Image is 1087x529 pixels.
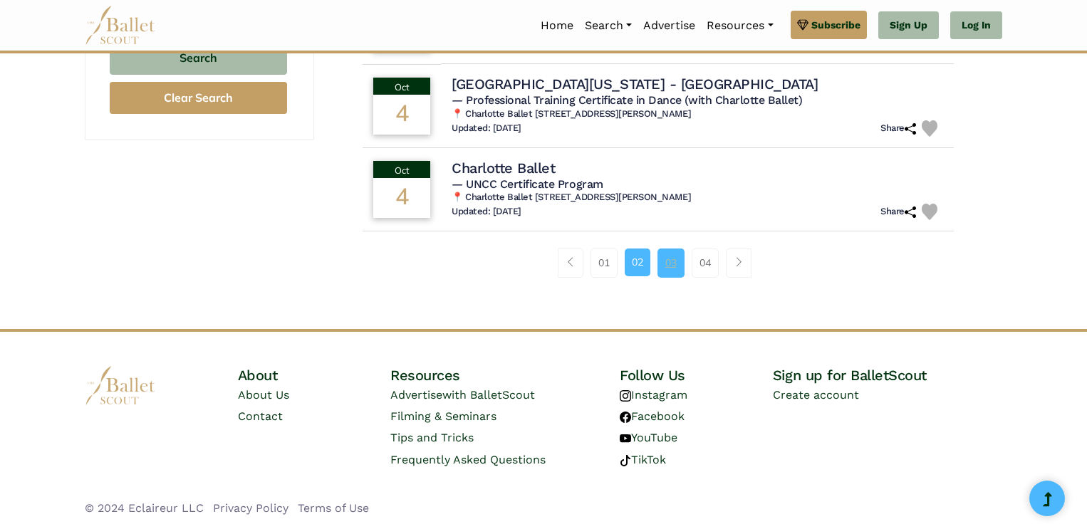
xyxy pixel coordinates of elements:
[452,192,943,204] h6: 📍 Charlotte Ballet [STREET_ADDRESS][PERSON_NAME]
[620,431,677,444] a: YouTube
[620,433,631,444] img: youtube logo
[620,388,687,402] a: Instagram
[452,206,521,218] h6: Updated: [DATE]
[620,366,773,384] h4: Follow Us
[591,248,618,277] a: 01
[773,388,859,402] a: Create account
[692,248,719,277] a: 04
[880,206,916,218] h6: Share
[638,11,701,41] a: Advertise
[620,390,631,402] img: instagram logo
[373,178,430,218] div: 4
[558,248,759,277] nav: Page navigation example
[797,17,808,33] img: gem.svg
[390,453,546,466] a: Frequently Asked Questions
[452,108,943,120] h6: 📍 Charlotte Ballet [STREET_ADDRESS][PERSON_NAME]
[442,388,535,402] span: with BalletScout
[791,11,867,39] a: Subscribe
[620,453,666,466] a: TikTok
[390,409,496,423] a: Filming & Seminars
[452,75,818,93] h4: [GEOGRAPHIC_DATA][US_STATE] - [GEOGRAPHIC_DATA]
[238,409,283,423] a: Contact
[85,499,204,518] li: © 2024 Eclaireur LLC
[950,11,1002,40] a: Log In
[110,82,287,114] button: Clear Search
[213,501,288,515] a: Privacy Policy
[579,11,638,41] a: Search
[390,431,474,444] a: Tips and Tricks
[238,388,289,402] a: About Us
[701,11,779,41] a: Resources
[390,388,535,402] a: Advertisewith BalletScout
[298,501,369,515] a: Terms of Use
[452,159,555,177] h4: Charlotte Ballet
[452,122,521,135] h6: Updated: [DATE]
[85,366,156,405] img: logo
[880,122,916,135] h6: Share
[657,248,685,277] a: 03
[811,17,860,33] span: Subscribe
[773,366,1002,384] h4: Sign up for BalletScout
[620,455,631,466] img: tiktok logo
[373,161,430,178] div: Oct
[373,78,430,95] div: Oct
[238,366,391,384] h4: About
[878,11,939,40] a: Sign Up
[535,11,579,41] a: Home
[625,248,650,276] a: 02
[452,93,802,107] span: — Professional Training Certificate in Dance (with Charlotte Ballet)
[452,177,603,191] span: — UNCC Certificate Program
[620,412,631,423] img: facebook logo
[620,409,685,423] a: Facebook
[390,366,620,384] h4: Resources
[373,95,430,135] div: 4
[110,42,287,75] button: Search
